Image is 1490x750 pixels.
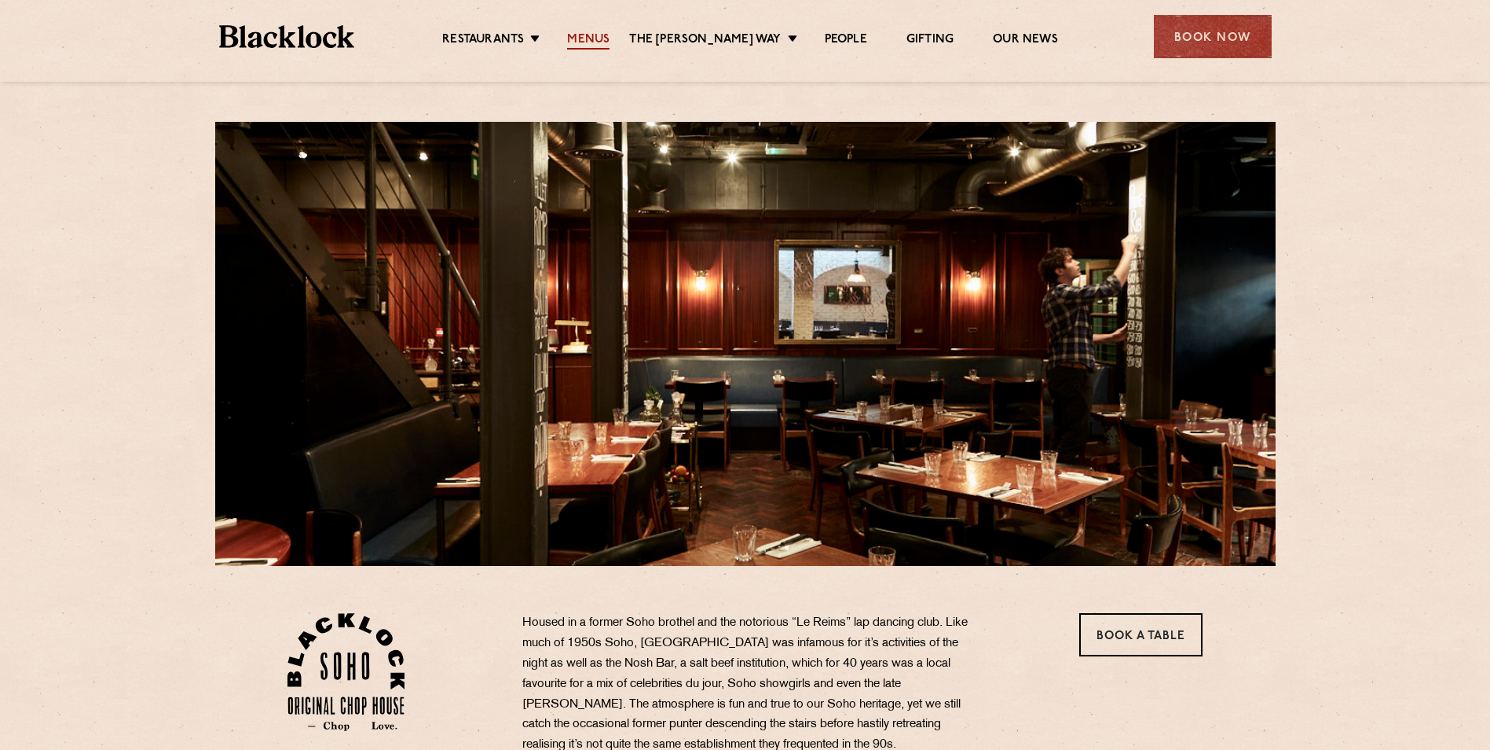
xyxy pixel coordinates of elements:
[993,32,1058,50] a: Our News
[906,32,954,50] a: Gifting
[442,32,524,50] a: Restaurants
[1079,613,1203,656] a: Book a Table
[825,32,867,50] a: People
[1154,15,1272,58] div: Book Now
[629,32,781,50] a: The [PERSON_NAME] Way
[219,25,355,48] img: BL_Textured_Logo-footer-cropped.svg
[567,32,610,50] a: Menus
[287,613,405,731] img: Soho-stamp-default.svg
